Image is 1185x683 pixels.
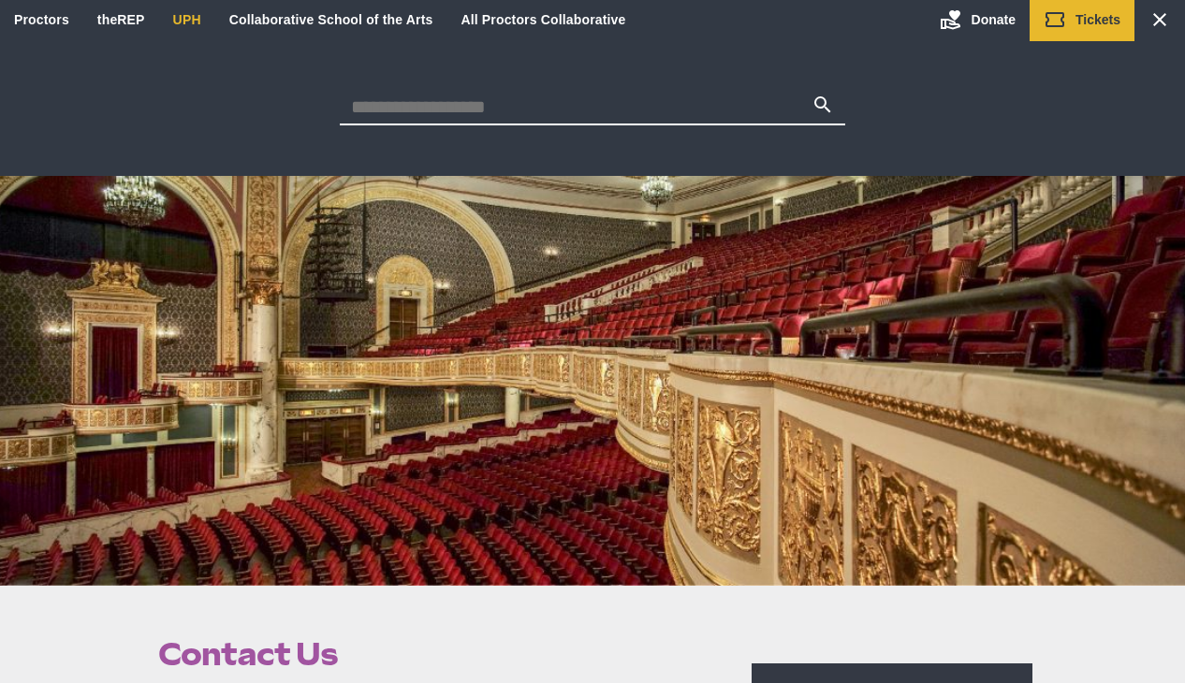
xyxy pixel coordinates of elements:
h1: Contact Us [158,636,709,672]
a: All Proctors Collaborative [461,12,625,27]
span: Donate [972,12,1016,27]
span: Tickets [1075,12,1120,27]
a: UPH [173,12,201,27]
a: theREP [97,12,145,27]
a: Proctors [14,12,69,27]
a: Collaborative School of the Arts [229,12,433,27]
